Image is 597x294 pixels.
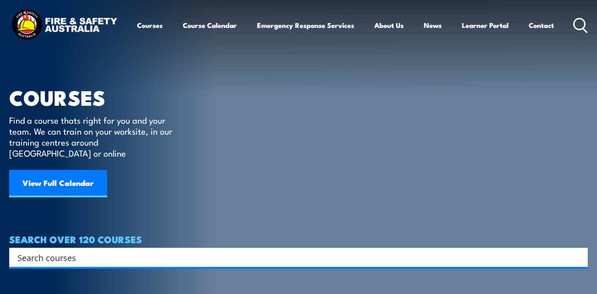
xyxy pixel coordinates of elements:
[374,14,404,36] a: About Us
[9,234,588,244] h4: SEARCH OVER 120 COURSES
[9,170,107,197] a: View Full Calendar
[257,14,354,36] a: Emergency Response Services
[17,250,568,264] input: Search input
[183,14,237,36] a: Course Calendar
[19,251,570,264] form: Search form
[424,14,442,36] a: News
[529,14,554,36] a: Contact
[462,14,509,36] a: Learner Portal
[9,114,176,158] p: Find a course thats right for you and your team. We can train on your worksite, in our training c...
[9,88,186,106] h1: COURSES
[572,251,585,264] button: Search magnifier button
[137,14,163,36] a: Courses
